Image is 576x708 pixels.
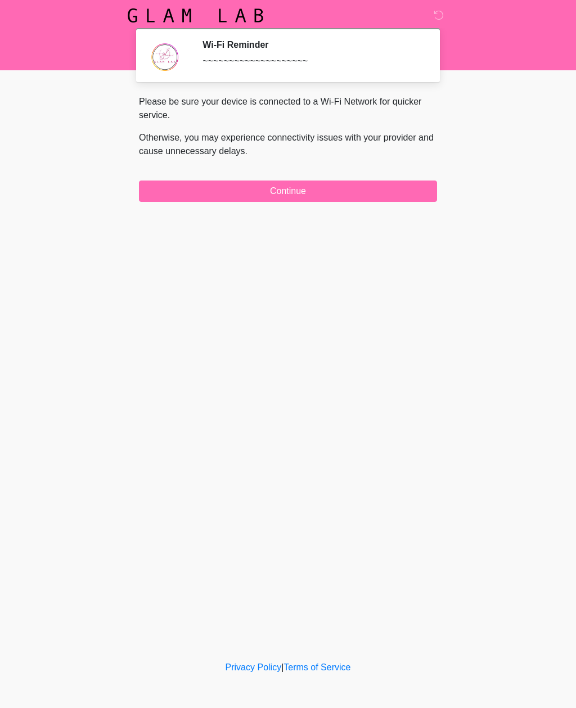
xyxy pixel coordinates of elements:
a: | [281,662,283,672]
img: Agent Avatar [147,39,181,73]
a: Terms of Service [283,662,350,672]
h2: Wi-Fi Reminder [202,39,420,50]
p: Please be sure your device is connected to a Wi-Fi Network for quicker service. [139,95,437,122]
img: Glam Lab Logo [128,8,263,22]
p: Otherwise, you may experience connectivity issues with your provider and cause unnecessary delays [139,131,437,158]
a: Privacy Policy [226,662,282,672]
button: Continue [139,181,437,202]
div: ~~~~~~~~~~~~~~~~~~~~ [202,55,420,68]
span: . [245,146,247,156]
